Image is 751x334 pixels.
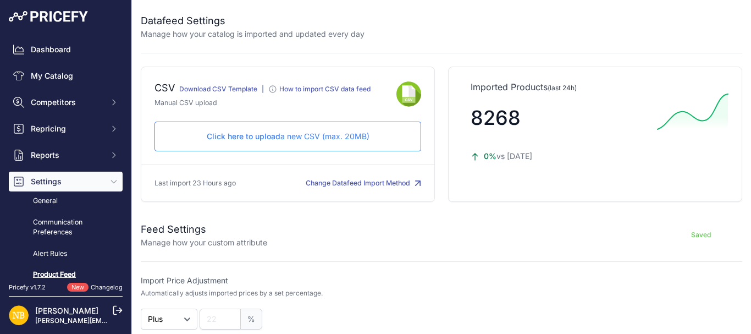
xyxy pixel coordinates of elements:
button: Reports [9,145,123,165]
a: Product Feed [9,265,123,284]
p: a new CSV (max. 20MB) [164,131,412,142]
span: (last 24h) [548,84,577,92]
a: General [9,191,123,211]
p: Automatically adjusts imported prices by a set percentage. [141,289,323,298]
p: Manage how your custom attribute [141,237,267,248]
input: 22 [200,309,241,330]
button: Settings [9,172,123,191]
p: Imported Products [471,80,720,94]
a: Download CSV Template [179,85,257,93]
a: Changelog [91,283,123,291]
div: CSV [154,80,175,98]
div: | [262,85,264,98]
p: vs [DATE] [471,151,648,162]
span: 8268 [471,106,521,130]
button: Change Datafeed Import Method [306,178,421,189]
a: Communication Preferences [9,213,123,242]
p: Manage how your catalog is imported and updated every day [141,29,365,40]
h2: Feed Settings [141,222,267,237]
span: Competitors [31,97,103,108]
span: Click here to upload [207,132,280,141]
p: Last import 23 Hours ago [154,178,236,189]
a: Alert Rules [9,244,123,264]
a: [PERSON_NAME][EMAIL_ADDRESS][DOMAIN_NAME] [35,316,205,325]
a: Dashboard [9,40,123,59]
p: Manual CSV upload [154,98,396,108]
div: Pricefy v1.7.2 [9,283,46,292]
span: % [241,309,262,330]
span: Reports [31,150,103,161]
span: Settings [31,176,103,187]
span: Repricing [31,123,103,134]
span: 0% [484,151,496,161]
h2: Datafeed Settings [141,13,365,29]
div: How to import CSV data feed [279,85,371,94]
a: How to import CSV data feed [268,87,371,95]
button: Saved [660,226,742,244]
a: My Catalog [9,66,123,86]
button: Competitors [9,92,123,112]
img: Pricefy Logo [9,11,88,22]
button: Repricing [9,119,123,139]
span: New [67,283,89,292]
a: [PERSON_NAME] [35,306,98,315]
label: Import Price Adjustment [141,275,438,286]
